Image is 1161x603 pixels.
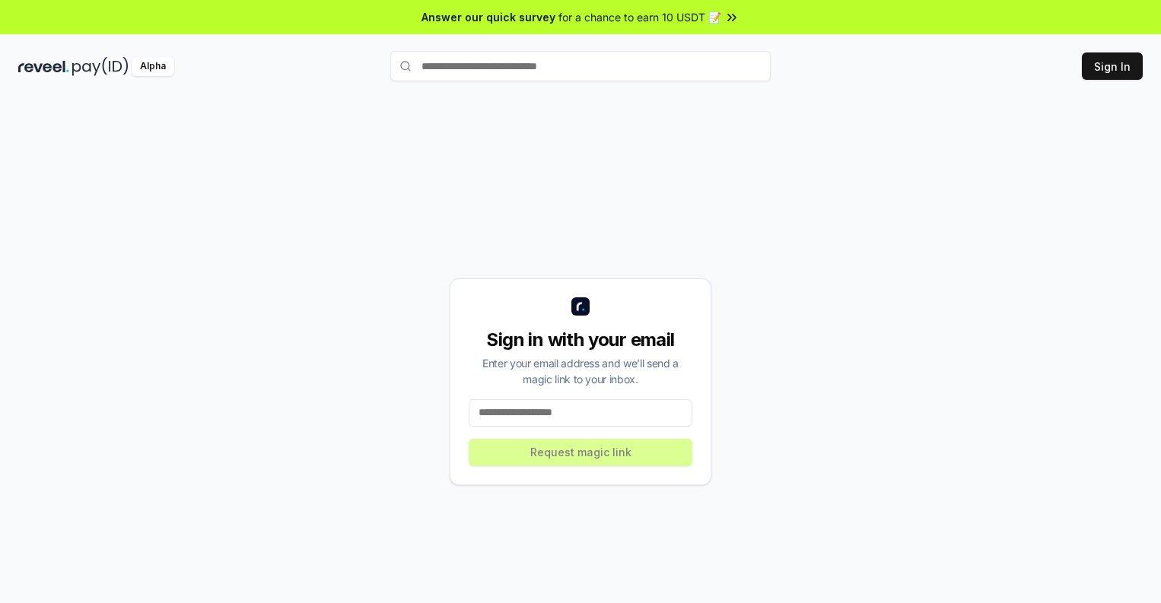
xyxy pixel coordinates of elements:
[132,57,174,76] div: Alpha
[72,57,129,76] img: pay_id
[571,297,590,316] img: logo_small
[1082,52,1143,80] button: Sign In
[558,9,721,25] span: for a chance to earn 10 USDT 📝
[469,355,692,387] div: Enter your email address and we’ll send a magic link to your inbox.
[469,328,692,352] div: Sign in with your email
[421,9,555,25] span: Answer our quick survey
[18,57,69,76] img: reveel_dark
